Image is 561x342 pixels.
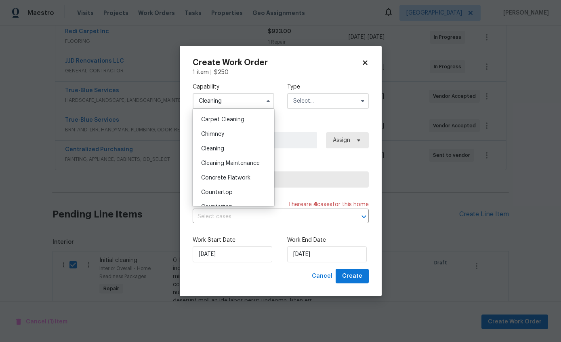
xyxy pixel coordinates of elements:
label: Capability [193,83,274,91]
span: Create [342,271,362,281]
input: Select cases [193,211,346,223]
span: Cancel [312,271,332,281]
button: Open [358,211,370,222]
h2: Create Work Order [193,59,361,67]
span: Concrete Flatwork [201,175,250,181]
span: Countertop [201,190,233,195]
input: M/D/YYYY [287,246,367,262]
button: Hide options [263,96,273,106]
span: 4 [313,202,317,207]
input: Select... [193,93,274,109]
span: Cleaning Maintenance [201,160,260,166]
span: $ 250 [214,70,229,75]
span: Cleaning [201,146,224,152]
label: Work End Date [287,236,369,244]
label: Type [287,83,369,91]
input: Select... [287,93,369,109]
button: Create [336,269,369,284]
input: M/D/YYYY [193,246,272,262]
span: Assign [333,136,350,144]
label: Work Order Manager [193,122,369,130]
span: Carpet Cleaning [201,117,244,122]
label: Trade Partner [193,161,369,169]
span: Chimney [201,131,224,137]
span: Select trade partner [200,175,362,184]
span: There are case s for this home [288,201,369,209]
div: 1 item | [193,68,369,76]
label: Work Start Date [193,236,274,244]
button: Cancel [309,269,336,284]
button: Show options [358,96,368,106]
span: Countertop Resurfacing [201,204,233,218]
